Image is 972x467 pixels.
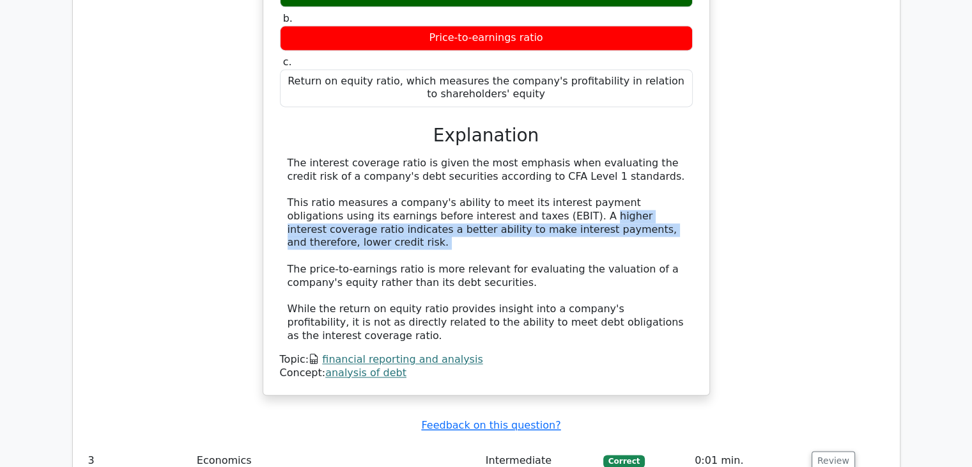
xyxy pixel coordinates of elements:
span: b. [283,12,293,24]
a: financial reporting and analysis [322,353,482,365]
div: Concept: [280,367,693,380]
div: Price-to-earnings ratio [280,26,693,51]
h3: Explanation [288,125,685,146]
div: Topic: [280,353,693,367]
div: The interest coverage ratio is given the most emphasis when evaluating the credit risk of a compa... [288,157,685,343]
div: Return on equity ratio, which measures the company's profitability in relation to shareholders' e... [280,69,693,107]
a: Feedback on this question? [421,419,560,431]
span: c. [283,56,292,68]
a: analysis of debt [325,367,406,379]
